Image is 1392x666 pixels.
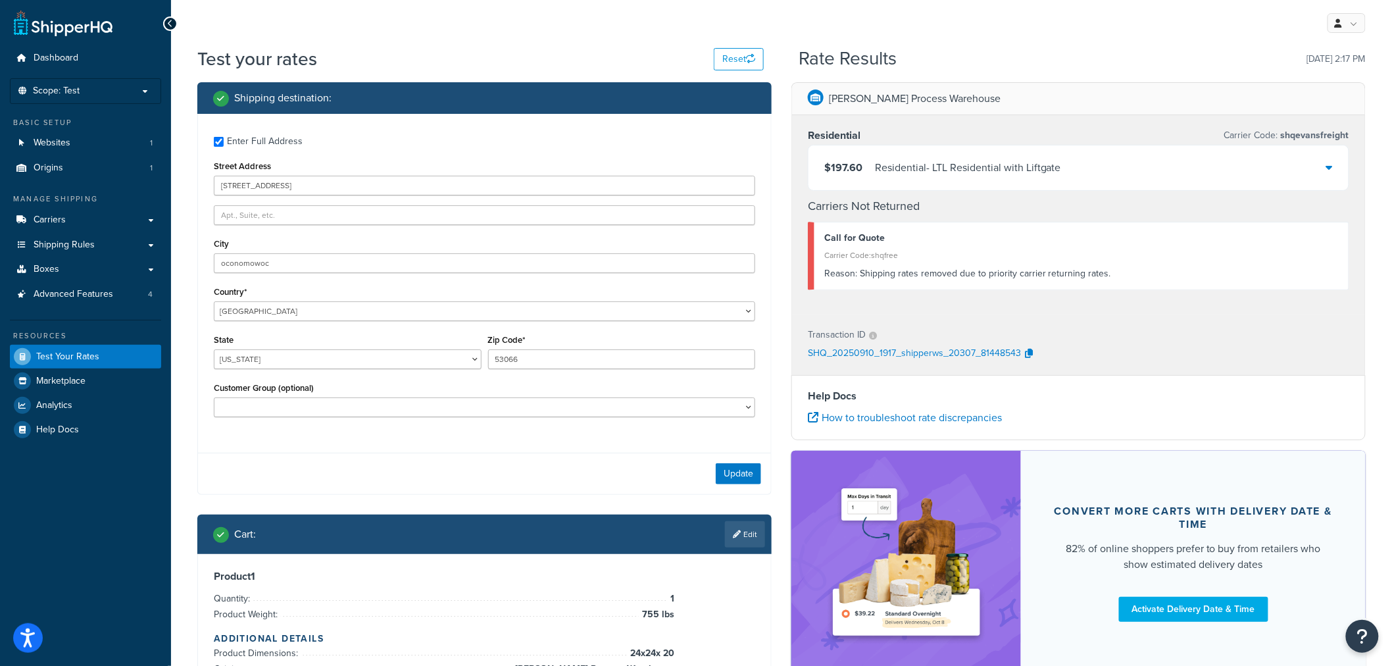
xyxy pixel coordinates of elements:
a: Help Docs [10,418,161,442]
button: Open Resource Center [1346,620,1379,653]
a: Dashboard [10,46,161,70]
p: Transaction ID [808,326,866,344]
p: SHQ_20250910_1917_shipperws_20307_81448543 [808,344,1021,364]
label: Country* [214,287,247,297]
a: Edit [725,521,765,548]
div: Enter Full Address [227,132,303,151]
h1: Test your rates [197,46,317,72]
h2: Shipping destination : [234,92,332,104]
input: Apt., Suite, etc. [214,205,755,225]
label: State [214,335,234,345]
span: Marketplace [36,376,86,387]
span: Origins [34,163,63,174]
div: Carrier Code: shqfree [824,246,1339,265]
button: Reset [714,48,764,70]
a: Marketplace [10,369,161,393]
span: 1 [150,138,153,149]
span: Carriers [34,215,66,226]
span: Scope: Test [33,86,80,97]
input: Enter Full Address [214,137,224,147]
span: Product Dimensions: [214,646,301,660]
h2: Rate Results [799,49,897,69]
h4: Additional Details [214,632,755,646]
div: Basic Setup [10,117,161,128]
span: 1 [150,163,153,174]
div: Residential - LTL Residential with Liftgate [875,159,1061,177]
div: 82% of online shoppers prefer to buy from retailers who show estimated delivery dates [1053,541,1334,573]
span: Shipping Rules [34,240,95,251]
div: Shipping rates removed due to priority carrier returning rates. [824,265,1339,283]
span: Product Weight: [214,607,281,621]
div: Call for Quote [824,229,1339,247]
span: Advanced Features [34,289,113,300]
li: Advanced Features [10,282,161,307]
a: Websites1 [10,131,161,155]
span: Test Your Rates [36,351,99,363]
h3: Product 1 [214,570,755,583]
span: shqevansfreight [1278,128,1349,142]
span: Help Docs [36,424,79,436]
span: 4 [148,289,153,300]
li: Websites [10,131,161,155]
h4: Carriers Not Returned [808,197,1349,215]
span: 755 lbs [639,607,674,623]
a: Shipping Rules [10,233,161,257]
span: Dashboard [34,53,78,64]
span: Websites [34,138,70,149]
span: Boxes [34,264,59,275]
li: Origins [10,156,161,180]
a: Analytics [10,394,161,417]
div: Manage Shipping [10,193,161,205]
h3: Residential [808,129,860,142]
a: How to troubleshoot rate discrepancies [808,410,1002,425]
span: Quantity: [214,592,253,605]
label: Street Address [214,161,271,171]
span: Analytics [36,400,72,411]
a: Test Your Rates [10,345,161,369]
label: City [214,239,229,249]
a: Advanced Features4 [10,282,161,307]
label: Zip Code* [488,335,526,345]
span: $197.60 [824,160,862,175]
a: Carriers [10,208,161,232]
a: Origins1 [10,156,161,180]
p: [PERSON_NAME] Process Warehouse [829,90,1001,108]
div: Resources [10,330,161,342]
span: 1 [667,591,674,607]
div: Convert more carts with delivery date & time [1053,505,1334,531]
p: [DATE] 2:17 PM [1307,50,1366,68]
button: Update [716,463,761,484]
a: Activate Delivery Date & Time [1119,597,1268,622]
span: Reason: [824,267,857,280]
a: Boxes [10,257,161,282]
h2: Cart : [234,528,256,540]
img: feature-image-ddt-36eae7f7280da8017bfb280eaccd9c446f90b1fe08728e4019434db127062ab4.png [824,471,989,655]
p: Carrier Code: [1224,126,1349,145]
label: Customer Group (optional) [214,383,314,393]
span: 24 x 24 x 20 [627,646,674,661]
h4: Help Docs [808,388,1349,404]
